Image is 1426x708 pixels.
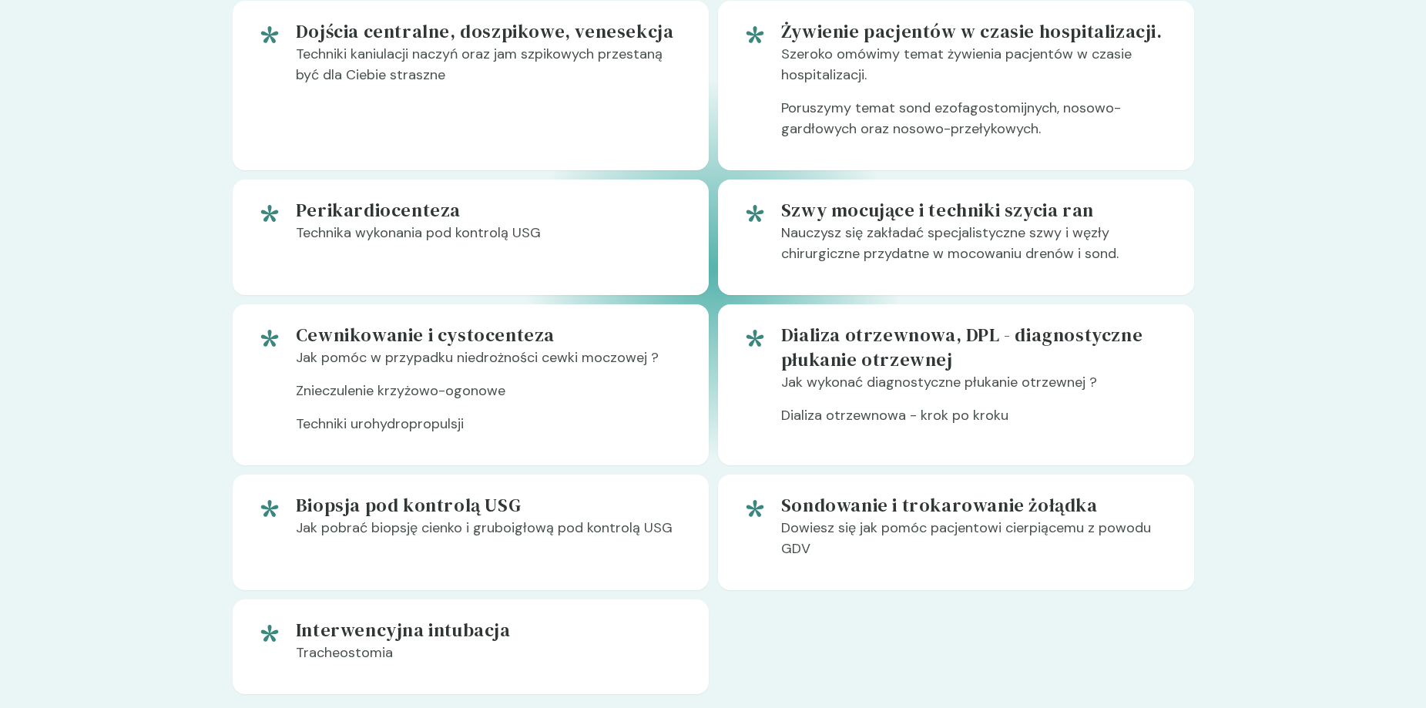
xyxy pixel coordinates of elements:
h5: Dojścia centralne, doszpikowe, venesekcja [296,19,684,44]
h5: Szwy mocujące i techniki szycia ran [781,198,1169,223]
p: Jak pomóc w przypadku niedrożności cewki moczowej ? [296,347,684,381]
p: Jak pobrać biopsję cienko i gruboigłową pod kontrolą USG [296,518,684,551]
p: Techniki kaniulacji naczyń oraz jam szpikowych przestaną być dla Ciebie straszne [296,44,684,98]
p: Dializa otrzewnowa - krok po kroku [781,405,1169,438]
h5: Żywienie pacjentów w czasie hospitalizacji. [781,19,1169,44]
p: Poruszymy temat sond ezofagostomijnych, nosowo-gardłowych oraz nosowo-przełykowych. [781,98,1169,152]
h5: Cewnikowanie i cystocenteza [296,323,684,347]
h5: Sondowanie i trokarowanie żołądka [781,493,1169,518]
p: Znieczulenie krzyżowo-ogonowe [296,381,684,414]
p: Tracheostomia [296,643,684,676]
p: Nauczysz się zakładać specjalistyczne szwy i węzły chirurgiczne przydatne w mocowaniu drenów i sond. [781,223,1169,277]
p: Techniki urohydropropulsji [296,414,684,447]
p: Dowiesz się jak pomóc pacjentowi cierpiącemu z powodu GDV [781,518,1169,572]
h5: Interwencyjna intubacja [296,618,684,643]
p: Szeroko omówimy temat żywienia pacjentów w czasie hospitalizacji. [781,44,1169,98]
p: Technika wykonania pod kontrolą USG [296,223,684,256]
h5: Perikardiocenteza [296,198,684,223]
p: Jak wykonać diagnostyczne płukanie otrzewnej ? [781,372,1169,405]
h5: Biopsja pod kontrolą USG [296,493,684,518]
h5: Dializa otrzewnowa, DPL - diagnostyczne płukanie otrzewnej [781,323,1169,372]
